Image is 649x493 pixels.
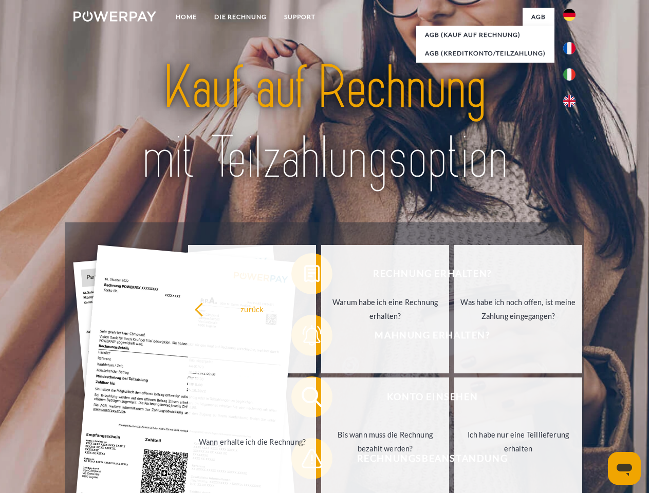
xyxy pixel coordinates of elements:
[327,428,443,456] div: Bis wann muss die Rechnung bezahlt werden?
[563,68,576,81] img: it
[608,452,641,485] iframe: Schaltfläche zum Öffnen des Messaging-Fensters
[327,295,443,323] div: Warum habe ich eine Rechnung erhalten?
[454,245,582,373] a: Was habe ich noch offen, ist meine Zahlung eingegangen?
[275,8,324,26] a: SUPPORT
[523,8,554,26] a: agb
[460,295,576,323] div: Was habe ich noch offen, ist meine Zahlung eingegangen?
[416,26,554,44] a: AGB (Kauf auf Rechnung)
[98,49,551,197] img: title-powerpay_de.svg
[563,9,576,21] img: de
[563,42,576,54] img: fr
[416,44,554,63] a: AGB (Kreditkonto/Teilzahlung)
[460,428,576,456] div: Ich habe nur eine Teillieferung erhalten
[167,8,206,26] a: Home
[194,434,310,448] div: Wann erhalte ich die Rechnung?
[73,11,156,22] img: logo-powerpay-white.svg
[563,95,576,107] img: en
[206,8,275,26] a: DIE RECHNUNG
[194,302,310,316] div: zurück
